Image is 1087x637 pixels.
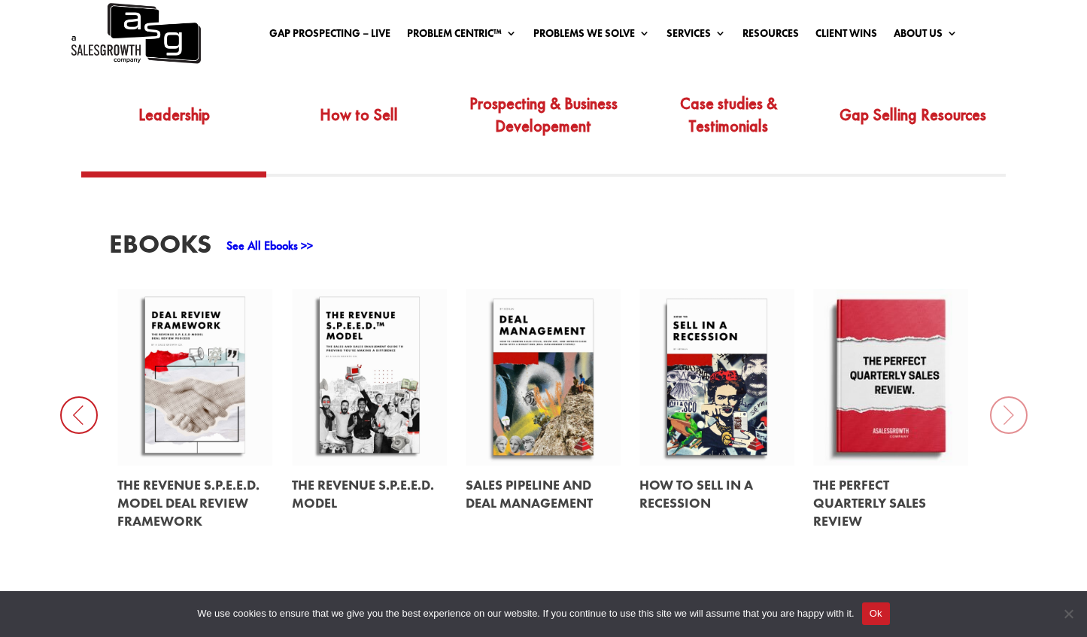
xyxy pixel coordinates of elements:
[894,28,958,44] a: About Us
[81,79,266,171] a: Leadership
[533,28,650,44] a: Problems We Solve
[862,602,890,625] button: Ok
[109,231,211,265] h3: EBooks
[451,79,636,171] a: Prospecting & Business Developement
[815,28,877,44] a: Client Wins
[636,79,821,171] a: Case studies & Testimonials
[266,79,451,171] a: How to Sell
[666,28,726,44] a: Services
[226,238,313,253] a: See All Ebooks >>
[821,79,1006,171] a: Gap Selling Resources
[407,28,517,44] a: Problem Centric™
[742,28,799,44] a: Resources
[1061,606,1076,621] span: No
[197,606,854,621] span: We use cookies to ensure that we give you the best experience on our website. If you continue to ...
[269,28,390,44] a: Gap Prospecting – LIVE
